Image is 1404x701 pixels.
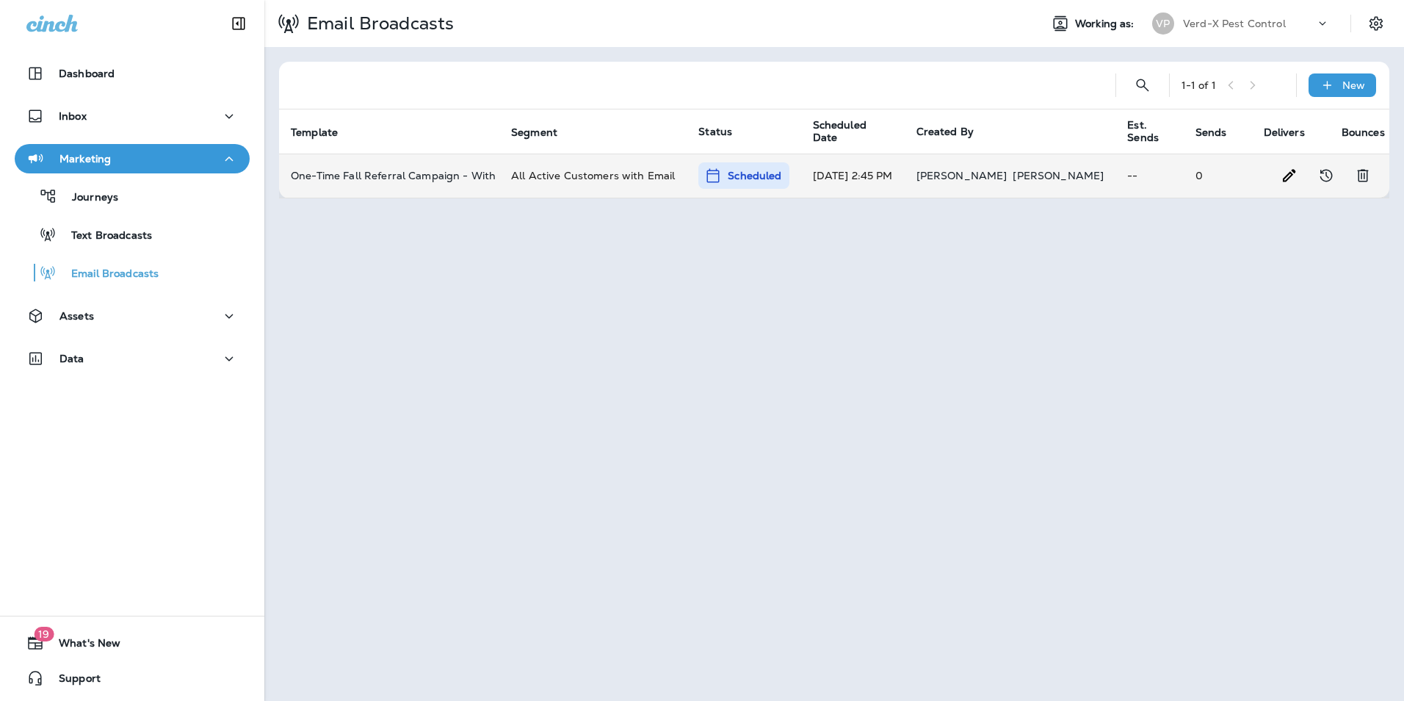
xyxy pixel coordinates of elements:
span: 19 [34,627,54,641]
button: Edit Broadcast [1275,161,1304,190]
span: Bounces [1342,126,1404,139]
span: All Active Customers with Email [511,169,675,182]
button: View Changelog [1311,161,1341,190]
p: Marketing [59,153,111,165]
button: Journeys [15,181,250,212]
td: 0 [1252,154,1330,198]
span: Scheduled Date [813,119,899,144]
span: Segment [511,126,576,139]
td: [DATE] 2:45 PM [801,154,905,198]
p: Journeys [57,191,118,205]
div: 1 - 1 of 1 [1182,79,1216,91]
span: Template [291,126,338,139]
p: [PERSON_NAME] [1013,170,1104,181]
span: Segment [511,126,557,139]
p: New [1342,79,1365,91]
p: Scheduled [728,168,781,183]
span: Delivers [1264,126,1324,139]
p: Text Broadcasts [57,229,152,243]
span: Sends [1195,126,1246,139]
button: Collapse Sidebar [218,9,259,38]
span: Support [44,672,101,690]
button: Search Email Broadcasts [1128,71,1157,100]
span: What's New [44,637,120,655]
span: Template [291,126,357,139]
button: Dashboard [15,59,250,88]
span: Est. Sends [1127,119,1178,144]
p: Verd-X Pest Control [1183,18,1286,29]
button: Support [15,664,250,693]
span: Sends [1195,126,1227,139]
button: Settings [1363,10,1389,37]
button: Inbox [15,101,250,131]
button: Email Broadcasts [15,257,250,288]
button: Assets [15,301,250,331]
td: -- [1115,154,1184,198]
p: Inbox [59,110,87,122]
span: Bounces [1342,126,1385,139]
button: Marketing [15,144,250,173]
p: Data [59,353,84,364]
p: Dashboard [59,68,115,79]
td: 0 [1184,154,1252,198]
p: Email Broadcasts [57,267,159,281]
span: Status [698,125,732,138]
p: Email Broadcasts [301,12,454,35]
p: One-Time Fall Referral Campaign - With Gif [291,170,488,181]
span: Scheduled Date [813,119,880,144]
button: Delete Broadcast [1348,161,1378,190]
span: Working as: [1075,18,1137,30]
p: Assets [59,310,94,322]
button: Data [15,344,250,373]
button: 19What's New [15,628,250,658]
div: VP [1152,12,1174,35]
span: Delivers [1264,126,1305,139]
span: Est. Sends [1127,119,1159,144]
p: [PERSON_NAME] [916,170,1007,181]
span: Created By [916,125,974,138]
button: Text Broadcasts [15,219,250,250]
